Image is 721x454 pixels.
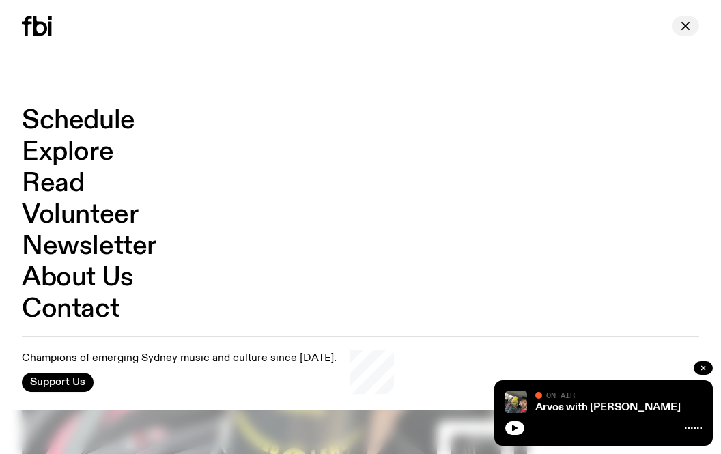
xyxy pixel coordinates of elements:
a: Newsletter [22,233,156,259]
a: Schedule [22,108,135,134]
a: Contact [22,296,119,322]
a: Explore [22,139,113,165]
button: Support Us [22,373,94,392]
span: Support Us [30,376,85,388]
a: Read [22,171,84,197]
a: About Us [22,265,134,291]
span: On Air [546,391,575,399]
a: Volunteer [22,202,138,228]
a: Arvos with [PERSON_NAME] [535,402,681,413]
p: Champions of emerging Sydney music and culture since [DATE]. [22,353,337,366]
